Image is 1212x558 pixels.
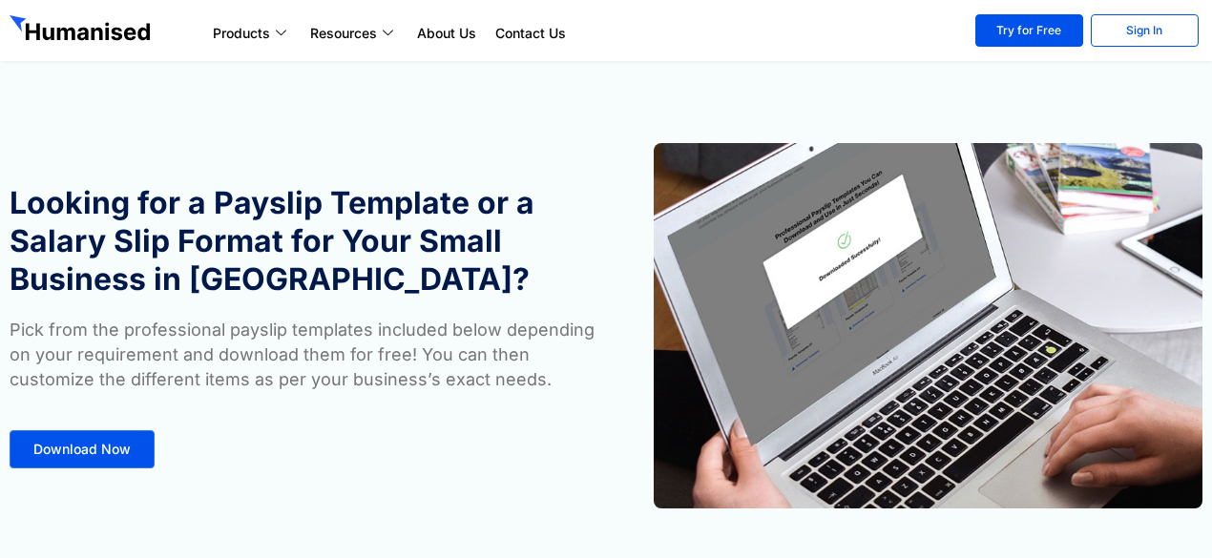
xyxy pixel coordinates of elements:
[10,15,155,46] img: GetHumanised Logo
[975,14,1083,47] a: Try for Free
[486,22,575,45] a: Contact Us
[10,430,155,468] a: Download Now
[10,318,596,392] p: Pick from the professional payslip templates included below depending on your requirement and dow...
[1091,14,1199,47] a: Sign In
[301,22,407,45] a: Resources
[407,22,486,45] a: About Us
[10,184,596,299] h1: Looking for a Payslip Template or a Salary Slip Format for Your Small Business in [GEOGRAPHIC_DATA]?
[33,443,131,456] span: Download Now
[203,22,301,45] a: Products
